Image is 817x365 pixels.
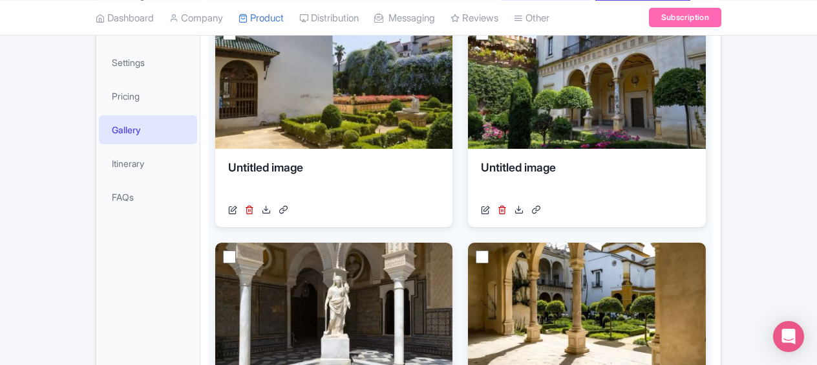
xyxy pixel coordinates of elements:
[99,115,197,144] a: Gallery
[773,321,804,352] div: Open Intercom Messenger
[228,159,440,198] div: Untitled image
[481,159,692,198] div: Untitled image
[99,82,197,111] a: Pricing
[99,149,197,178] a: Itinerary
[99,182,197,212] a: FAQs
[99,48,197,77] a: Settings
[649,8,721,27] a: Subscription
